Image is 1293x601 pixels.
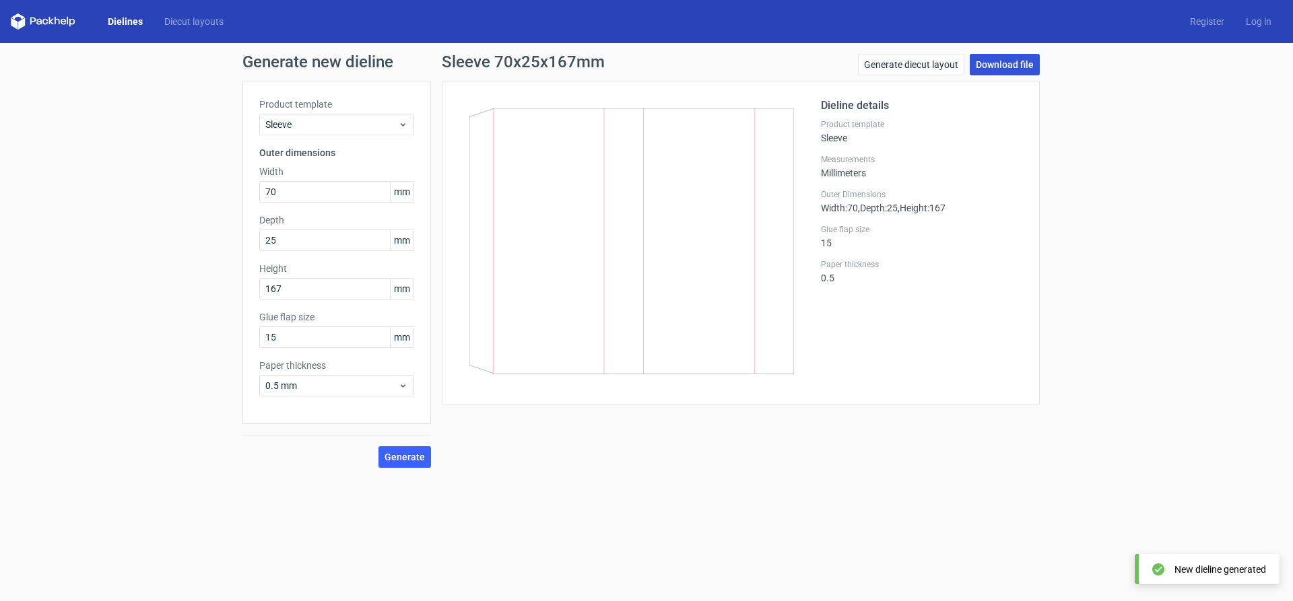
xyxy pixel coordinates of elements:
div: 15 [821,224,1023,248]
label: Height [259,262,414,275]
span: Generate [385,452,425,462]
label: Product template [821,119,1023,130]
h1: Sleeve 70x25x167mm [442,54,605,70]
a: Download file [970,54,1040,75]
a: Dielines [97,15,154,28]
span: Width : 70 [821,203,858,213]
span: mm [390,230,413,250]
label: Paper thickness [821,259,1023,270]
h1: Generate new dieline [242,54,1051,70]
span: , Height : 167 [898,203,946,213]
a: Register [1179,15,1235,28]
span: , Depth : 25 [858,203,898,213]
button: Generate [378,446,431,468]
h3: Outer dimensions [259,146,414,160]
label: Width [259,165,414,178]
div: 0.5 [821,259,1023,283]
div: New dieline generated [1174,563,1266,576]
label: Measurements [821,154,1023,165]
span: mm [390,182,413,202]
label: Depth [259,213,414,227]
span: Sleeve [265,118,398,131]
label: Outer Dimensions [821,189,1023,200]
span: 0.5 mm [265,379,398,392]
span: mm [390,327,413,347]
span: mm [390,279,413,299]
a: Log in [1235,15,1282,28]
a: Diecut layouts [154,15,234,28]
label: Glue flap size [259,310,414,324]
h2: Dieline details [821,98,1023,114]
a: Generate diecut layout [858,54,964,75]
label: Glue flap size [821,224,1023,235]
label: Paper thickness [259,359,414,372]
div: Sleeve [821,119,1023,143]
label: Product template [259,98,414,111]
div: Millimeters [821,154,1023,178]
